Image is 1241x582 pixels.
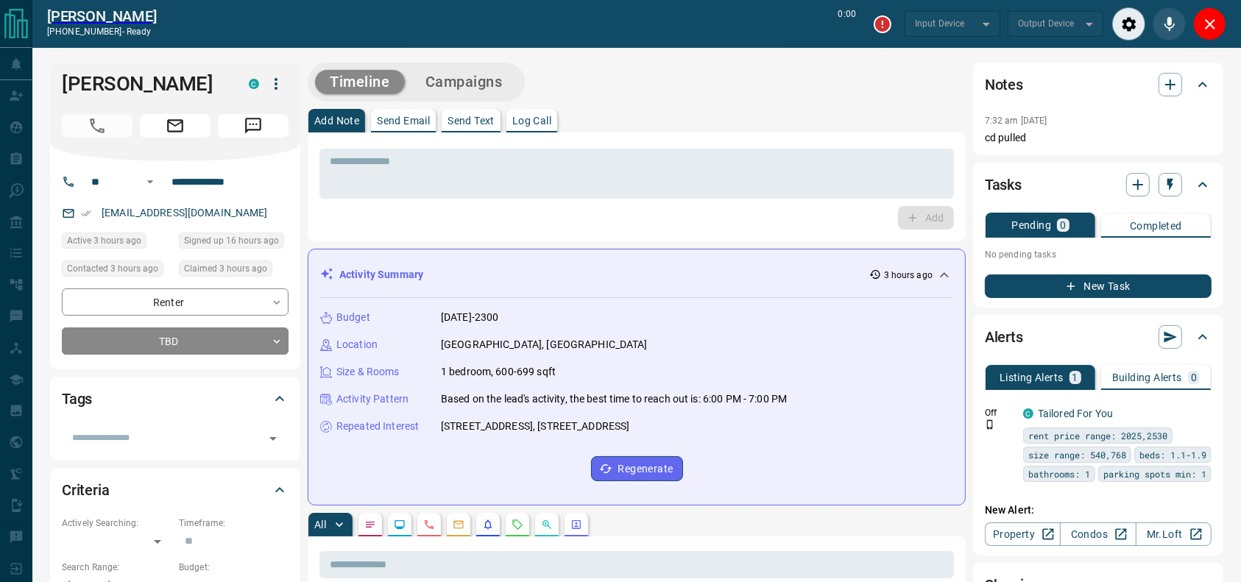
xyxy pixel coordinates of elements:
span: Contacted 3 hours ago [67,261,158,276]
div: Alerts [985,319,1212,355]
span: rent price range: 2025,2530 [1028,428,1167,443]
div: Renter [62,288,289,316]
svg: Lead Browsing Activity [394,519,406,530]
p: Completed [1130,221,1182,231]
p: No pending tasks [985,244,1212,266]
span: Call [62,114,132,138]
p: Off [985,406,1014,419]
span: Signed up 16 hours ago [184,233,279,248]
p: Based on the lead's activity, the best time to reach out is: 6:00 PM - 7:00 PM [441,391,787,407]
p: 0 [1191,372,1197,383]
button: Campaigns [411,70,517,94]
p: New Alert: [985,503,1212,518]
p: Timeframe: [179,517,289,530]
button: Open [141,173,159,191]
div: Fri Aug 15 2025 [179,260,289,281]
p: 1 bedroom, 600-699 sqft [441,364,556,380]
a: Mr.Loft [1136,522,1212,546]
div: condos.ca [249,79,259,89]
a: [PERSON_NAME] [47,7,157,25]
p: All [314,519,326,530]
span: parking spots min: 1 [1103,466,1206,481]
div: Activity Summary3 hours ago [320,261,953,288]
p: Log Call [512,116,551,126]
p: 0:00 [838,7,856,40]
a: Condos [1060,522,1136,546]
h2: Criteria [62,478,110,502]
span: ready [127,26,152,37]
p: Budget: [179,561,289,574]
h2: Tasks [985,173,1022,196]
p: Activity Summary [339,267,423,283]
p: cd pulled [985,130,1212,146]
p: Activity Pattern [336,391,409,407]
p: Pending [1011,220,1051,230]
span: bathrooms: 1 [1028,466,1090,481]
div: Mute [1153,7,1186,40]
p: Budget [336,310,370,325]
p: 1 [1072,372,1078,383]
div: Fri Aug 15 2025 [62,260,172,281]
button: Timeline [315,70,405,94]
span: Active 3 hours ago [67,233,141,248]
p: Send Email [377,116,430,126]
svg: Agent Actions [570,519,582,530]
svg: Emails [453,519,464,530]
div: Close [1193,7,1226,40]
div: TBD [62,327,289,355]
svg: Calls [423,519,435,530]
h2: Alerts [985,325,1023,349]
svg: Notes [364,519,376,530]
h2: Tags [62,387,92,411]
div: condos.ca [1023,408,1033,419]
div: Criteria [62,472,289,508]
div: Thu Aug 14 2025 [179,233,289,253]
p: 7:32 am [DATE] [985,116,1047,126]
p: Add Note [314,116,359,126]
div: Tags [62,381,289,416]
p: Building Alerts [1112,372,1182,383]
h2: Notes [985,73,1023,96]
p: Size & Rooms [336,364,400,380]
div: Audio Settings [1112,7,1145,40]
button: New Task [985,274,1212,298]
span: Claimed 3 hours ago [184,261,267,276]
svg: Requests [512,519,523,530]
p: [GEOGRAPHIC_DATA], [GEOGRAPHIC_DATA] [441,337,648,352]
span: size range: 540,768 [1028,447,1126,462]
a: Property [985,522,1061,546]
p: [PHONE_NUMBER] - [47,25,157,38]
button: Open [263,428,283,449]
svg: Email Verified [81,208,91,219]
p: [STREET_ADDRESS], [STREET_ADDRESS] [441,419,629,434]
p: [DATE]-2300 [441,310,498,325]
p: Search Range: [62,561,172,574]
p: Actively Searching: [62,517,172,530]
div: Notes [985,67,1212,102]
h1: [PERSON_NAME] [62,72,227,96]
div: Tasks [985,167,1212,202]
p: 3 hours ago [884,269,933,282]
p: 0 [1060,220,1066,230]
div: Fri Aug 15 2025 [62,233,172,253]
p: Repeated Interest [336,419,419,434]
p: Send Text [448,116,495,126]
p: Listing Alerts [1000,372,1064,383]
span: beds: 1.1-1.9 [1139,447,1206,462]
svg: Opportunities [541,519,553,530]
span: Email [140,114,211,138]
a: Tailored For You [1038,408,1113,419]
svg: Push Notification Only [985,419,995,430]
span: Message [218,114,289,138]
a: [EMAIL_ADDRESS][DOMAIN_NAME] [102,207,268,219]
button: Regenerate [591,456,683,481]
svg: Listing Alerts [482,519,494,530]
p: Location [336,337,378,352]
